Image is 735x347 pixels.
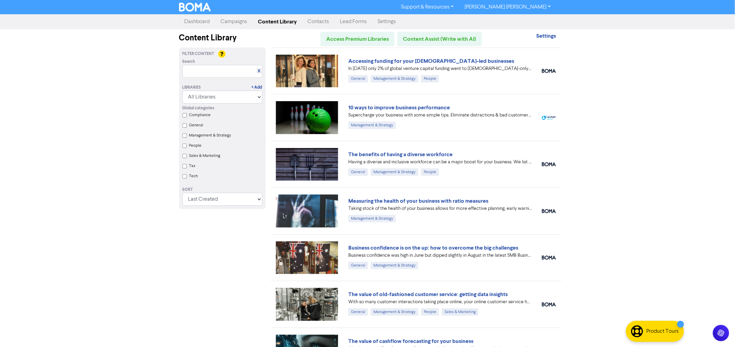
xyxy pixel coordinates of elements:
[182,51,262,57] div: Filter Content
[320,32,395,46] a: Access Premium Libraries
[189,173,198,179] label: Tech
[348,338,473,345] a: The value of cashflow forecasting for your business
[348,205,532,212] div: Taking stock of the health of your business allows for more effective planning, early warning abo...
[182,105,262,111] div: Global categories
[396,2,459,13] a: Support & Resources
[542,115,556,120] img: spotlight
[397,32,482,46] a: Content Assist (Write with AI)
[348,252,532,259] div: Business confidence was high in June but dipped slightly in August in the latest SMB Business Ins...
[421,168,439,176] div: People
[302,15,335,29] a: Contacts
[542,162,556,166] img: boma
[348,262,368,269] div: General
[252,85,262,91] a: + Add
[189,122,204,128] label: General
[348,198,488,204] a: Measuring the health of your business with ratio measures
[542,209,556,213] img: boma_accounting
[459,2,556,13] a: [PERSON_NAME] [PERSON_NAME]
[371,308,418,316] div: Management & Strategy
[371,168,418,176] div: Management & Strategy
[536,34,556,39] a: Settings
[348,151,453,158] a: The benefits of having a diverse workforce
[348,291,508,298] a: The value of old-fashioned customer service: getting data insights
[179,15,215,29] a: Dashboard
[536,33,556,39] strong: Settings
[348,75,368,83] div: General
[189,112,211,118] label: Compliance
[542,303,556,307] img: boma
[182,187,262,193] div: Sort
[348,65,532,72] div: In 2024 only 2% of global venture capital funding went to female-only founding teams. We highligh...
[442,308,478,316] div: Sales & Marketing
[189,153,221,159] label: Sales & Marketing
[348,104,450,111] a: 10 ways to improve business performance
[371,75,418,83] div: Management & Strategy
[348,112,532,119] div: Supercharge your business with some simple tips. Eliminate distractions & bad customers, get a pl...
[348,298,532,306] div: With so many customer interactions taking place online, your online customer service has to be fi...
[371,262,418,269] div: Management & Strategy
[421,75,439,83] div: People
[372,15,402,29] a: Settings
[253,15,302,29] a: Content Library
[189,132,231,139] label: Management & Strategy
[542,69,556,73] img: boma
[182,85,201,91] div: Libraries
[179,3,211,12] img: BOMA Logo
[348,215,396,222] div: Management & Strategy
[335,15,372,29] a: Lead Forms
[348,122,396,129] div: Management & Strategy
[215,15,253,29] a: Campaigns
[421,308,439,316] div: People
[348,159,532,166] div: Having a diverse and inclusive workforce can be a major boost for your business. We list four of ...
[348,168,368,176] div: General
[182,59,195,65] span: Search
[258,69,260,74] a: X
[348,308,368,316] div: General
[189,143,202,149] label: People
[542,256,556,260] img: boma
[348,244,518,251] a: Business confidence is on the up: how to overcome the big challenges
[179,32,266,44] div: Content Library
[348,58,514,65] a: Accessing funding for your [DEMOGRAPHIC_DATA]-led businesses
[189,163,196,169] label: Tax
[701,314,735,347] iframe: Chat Widget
